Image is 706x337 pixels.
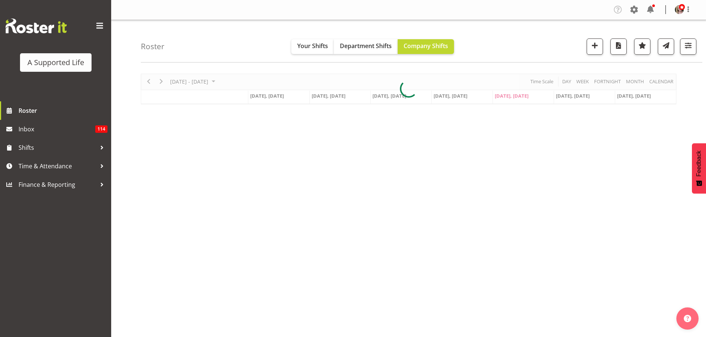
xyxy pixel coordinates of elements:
[19,142,96,153] span: Shifts
[340,42,392,50] span: Department Shifts
[95,125,107,133] span: 114
[634,38,650,55] button: Highlight an important date within the roster.
[291,39,334,54] button: Your Shifts
[19,161,96,172] span: Time & Attendance
[675,5,684,14] img: lisa-brown-bayliss21db486c786bd7d3a44459f1d2b6f937.png
[141,42,165,51] h4: Roster
[610,38,627,55] button: Download a PDF of the roster according to the set date range.
[27,57,84,68] div: A Supported Life
[658,38,674,55] button: Send a list of all shifts for the selected filtered period to all rostered employees.
[696,151,702,176] span: Feedback
[334,39,398,54] button: Department Shifts
[6,18,67,33] img: Rosterit website logo
[680,38,696,55] button: Filter Shifts
[692,143,706,193] button: Feedback - Show survey
[19,179,96,190] span: Finance & Reporting
[684,315,691,322] img: help-xxl-2.png
[404,42,448,50] span: Company Shifts
[19,124,95,135] span: Inbox
[297,42,328,50] span: Your Shifts
[19,105,107,116] span: Roster
[587,38,603,55] button: Add a new shift
[398,39,454,54] button: Company Shifts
